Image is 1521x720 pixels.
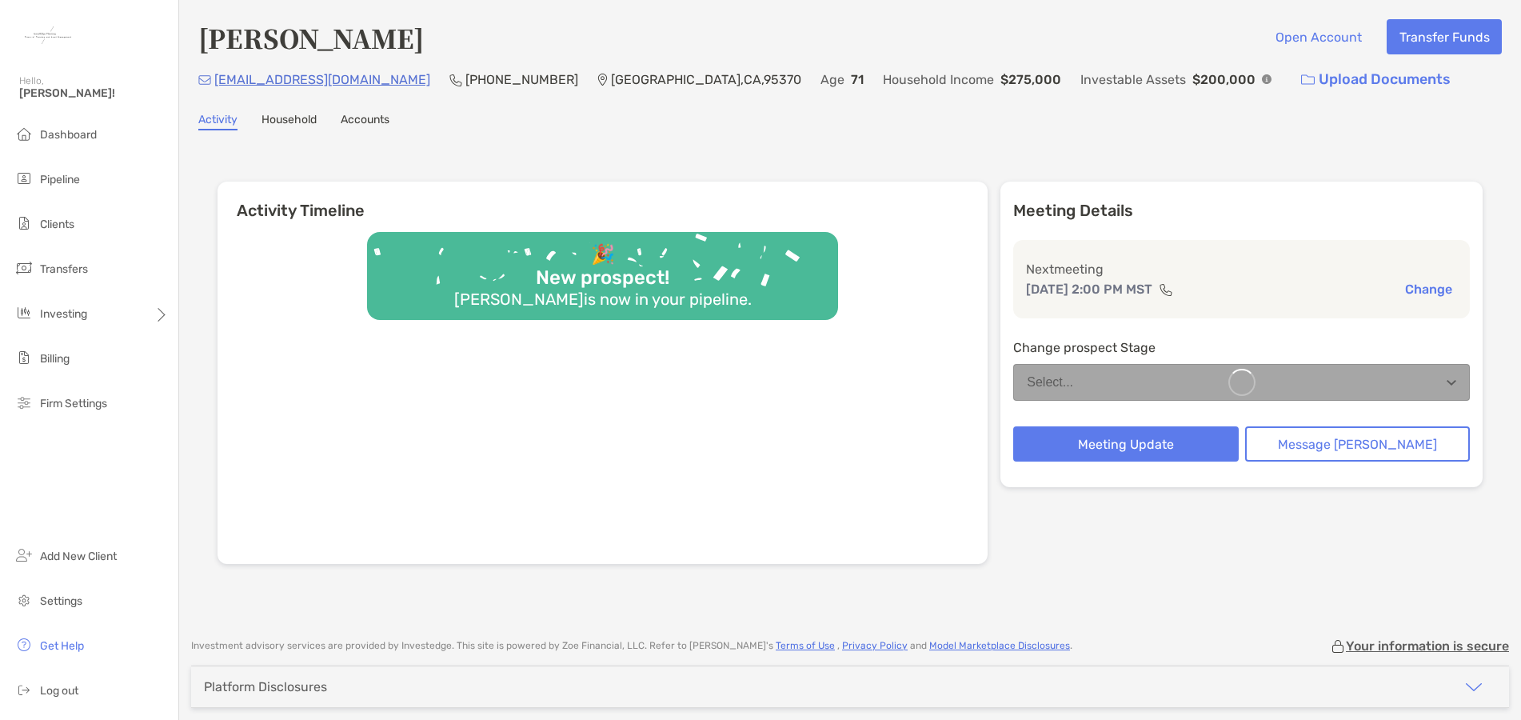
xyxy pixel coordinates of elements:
[1000,70,1061,90] p: $275,000
[1013,338,1470,358] p: Change prospect Stage
[40,594,82,608] span: Settings
[214,70,430,90] p: [EMAIL_ADDRESS][DOMAIN_NAME]
[597,74,608,86] img: Location Icon
[1013,201,1470,221] p: Meeting Details
[1346,638,1509,654] p: Your information is secure
[1263,19,1374,54] button: Open Account
[842,640,908,651] a: Privacy Policy
[198,19,424,56] h4: [PERSON_NAME]
[1291,62,1461,97] a: Upload Documents
[1387,19,1502,54] button: Transfer Funds
[218,182,988,220] h6: Activity Timeline
[204,679,327,694] div: Platform Disclosures
[1159,283,1173,296] img: communication type
[367,232,838,306] img: Confetti
[40,352,70,366] span: Billing
[19,86,169,100] span: [PERSON_NAME]!
[611,70,801,90] p: [GEOGRAPHIC_DATA] , CA , 95370
[529,266,676,290] div: New prospect!
[14,214,34,233] img: clients icon
[40,218,74,231] span: Clients
[585,243,621,266] div: 🎉
[820,70,844,90] p: Age
[14,680,34,699] img: logout icon
[261,113,317,130] a: Household
[1262,74,1271,84] img: Info Icon
[1245,426,1470,462] button: Message [PERSON_NAME]
[19,6,77,64] img: Zoe Logo
[14,124,34,143] img: dashboard icon
[1026,279,1152,299] p: [DATE] 2:00 PM MST
[40,173,80,186] span: Pipeline
[14,348,34,367] img: billing icon
[1301,74,1315,86] img: button icon
[40,128,97,142] span: Dashboard
[1192,70,1256,90] p: $200,000
[40,684,78,698] span: Log out
[14,590,34,610] img: settings icon
[14,393,34,412] img: firm-settings icon
[776,640,835,651] a: Terms of Use
[14,635,34,654] img: get-help icon
[1464,678,1483,697] img: icon arrow
[40,397,107,410] span: Firm Settings
[191,640,1072,652] p: Investment advisory services are provided by Investedge . This site is powered by Zoe Financial, ...
[1400,281,1457,298] button: Change
[40,639,84,653] span: Get Help
[14,169,34,188] img: pipeline icon
[1026,259,1457,279] p: Next meeting
[40,262,88,276] span: Transfers
[465,70,578,90] p: [PHONE_NUMBER]
[448,290,758,309] div: [PERSON_NAME] is now in your pipeline.
[1080,70,1186,90] p: Investable Assets
[40,307,87,321] span: Investing
[14,303,34,322] img: investing icon
[198,75,211,85] img: Email Icon
[198,113,238,130] a: Activity
[1013,426,1238,462] button: Meeting Update
[929,640,1070,651] a: Model Marketplace Disclosures
[449,74,462,86] img: Phone Icon
[851,70,864,90] p: 71
[14,258,34,278] img: transfers icon
[14,546,34,565] img: add_new_client icon
[883,70,994,90] p: Household Income
[341,113,389,130] a: Accounts
[40,550,117,563] span: Add New Client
